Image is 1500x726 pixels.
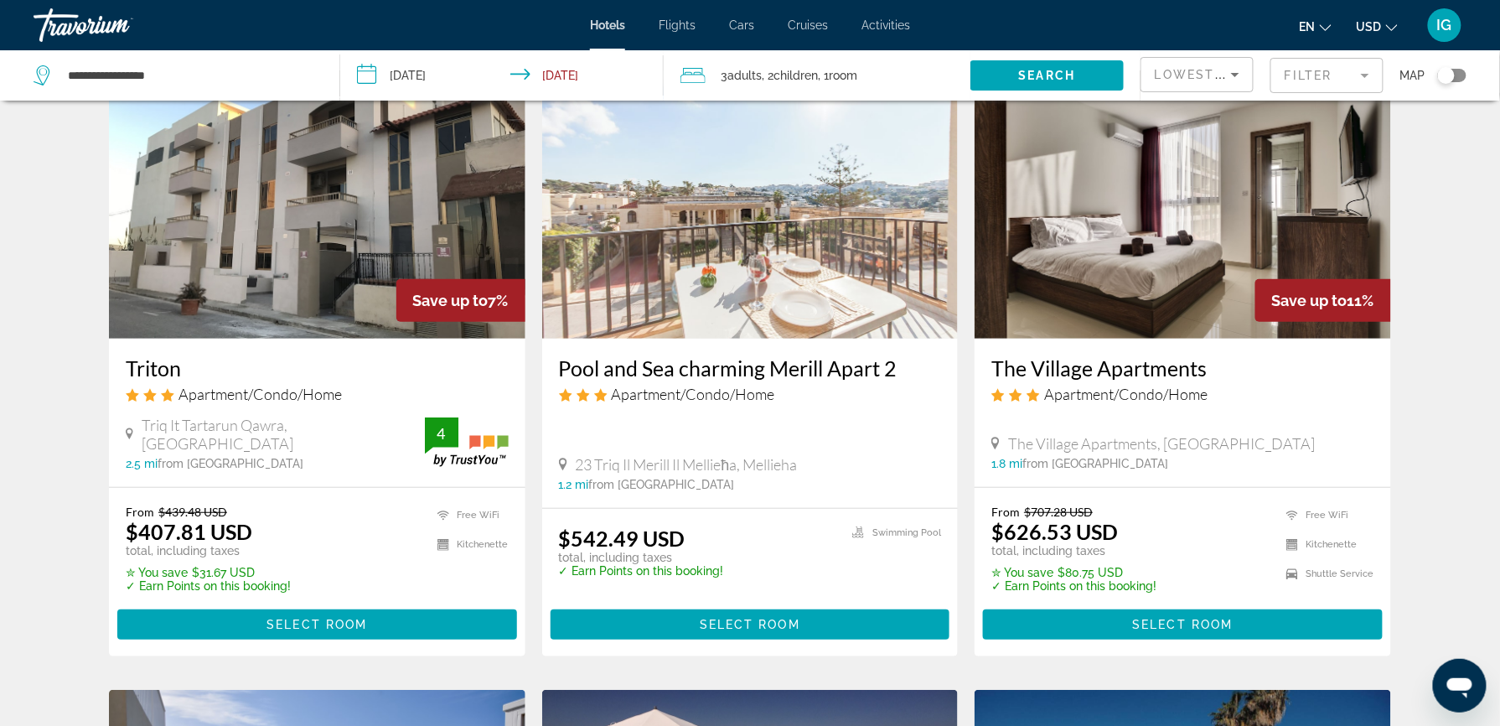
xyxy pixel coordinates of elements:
[1357,20,1382,34] span: USD
[1423,8,1466,43] button: User Menu
[590,18,625,32] a: Hotels
[729,18,754,32] a: Cars
[1278,563,1374,584] li: Shuttle Service
[700,618,800,631] span: Select Room
[117,609,517,640] button: Select Room
[1022,457,1168,470] span: from [GEOGRAPHIC_DATA]
[589,478,735,491] span: from [GEOGRAPHIC_DATA]
[983,613,1383,631] a: Select Room
[727,69,762,82] span: Adults
[1300,14,1332,39] button: Change language
[396,279,525,322] div: 7%
[818,64,857,87] span: , 1
[340,50,664,101] button: Check-in date: Oct 5, 2025 Check-out date: Oct 9, 2025
[788,18,828,32] a: Cruises
[429,505,509,526] li: Free WiFi
[1400,64,1425,87] span: Map
[126,505,154,519] span: From
[970,60,1124,91] button: Search
[861,18,910,32] a: Activities
[991,457,1022,470] span: 1.8 mi
[559,526,685,551] ins: $542.49 USD
[991,579,1156,593] p: ✓ Earn Points on this booking!
[1024,505,1093,519] del: $707.28 USD
[158,457,303,470] span: from [GEOGRAPHIC_DATA]
[126,457,158,470] span: 2.5 mi
[1425,68,1466,83] button: Toggle map
[551,609,950,640] button: Select Room
[991,505,1020,519] span: From
[126,544,291,557] p: total, including taxes
[559,478,589,491] span: 1.2 mi
[991,355,1374,381] a: The Village Apartments
[576,455,798,474] span: 23 Triq Il Merill Il Mellieħa, Mellieha
[551,613,950,631] a: Select Room
[829,69,857,82] span: Room
[1357,14,1398,39] button: Change currency
[559,564,724,578] p: ✓ Earn Points on this booking!
[991,566,1156,579] p: $80.75 USD
[1008,434,1315,453] span: The Village Apartments, [GEOGRAPHIC_DATA]
[559,551,724,564] p: total, including taxes
[1300,20,1316,34] span: en
[1278,534,1374,555] li: Kitchenette
[117,613,517,631] a: Select Room
[659,18,696,32] a: Flights
[413,292,489,309] span: Save up to
[1155,68,1262,81] span: Lowest Price
[559,385,942,403] div: 3 star Apartment
[542,70,959,339] img: Hotel image
[109,70,525,339] img: Hotel image
[991,385,1374,403] div: 3 star Apartment
[126,385,509,403] div: 3 star Apartment
[126,566,291,579] p: $31.67 USD
[1272,292,1347,309] span: Save up to
[991,566,1053,579] span: ✮ You save
[975,70,1391,339] img: Hotel image
[158,505,227,519] del: $439.48 USD
[178,385,342,403] span: Apartment/Condo/Home
[34,3,201,47] a: Travorium
[1155,65,1239,85] mat-select: Sort by
[1133,618,1234,631] span: Select Room
[559,355,942,381] a: Pool and Sea charming Merill Apart 2
[425,417,509,467] img: trustyou-badge.svg
[1019,69,1076,82] span: Search
[612,385,775,403] span: Apartment/Condo/Home
[126,566,188,579] span: ✮ You save
[126,355,509,381] a: Triton
[991,519,1118,544] ins: $626.53 USD
[844,526,941,540] li: Swimming Pool
[1255,279,1391,322] div: 11%
[721,64,762,87] span: 3
[1044,385,1208,403] span: Apartment/Condo/Home
[991,544,1156,557] p: total, including taxes
[1278,505,1374,526] li: Free WiFi
[266,618,367,631] span: Select Room
[664,50,970,101] button: Travelers: 3 adults, 2 children
[429,534,509,555] li: Kitchenette
[142,416,424,453] span: Triq It Tartarun Qawra, [GEOGRAPHIC_DATA]
[773,69,818,82] span: Children
[1433,659,1487,713] iframe: Button to launch messaging window
[1437,17,1452,34] span: IG
[126,579,291,593] p: ✓ Earn Points on this booking!
[762,64,818,87] span: , 2
[126,519,252,544] ins: $407.81 USD
[983,609,1383,640] button: Select Room
[1270,57,1384,94] button: Filter
[425,423,458,443] div: 4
